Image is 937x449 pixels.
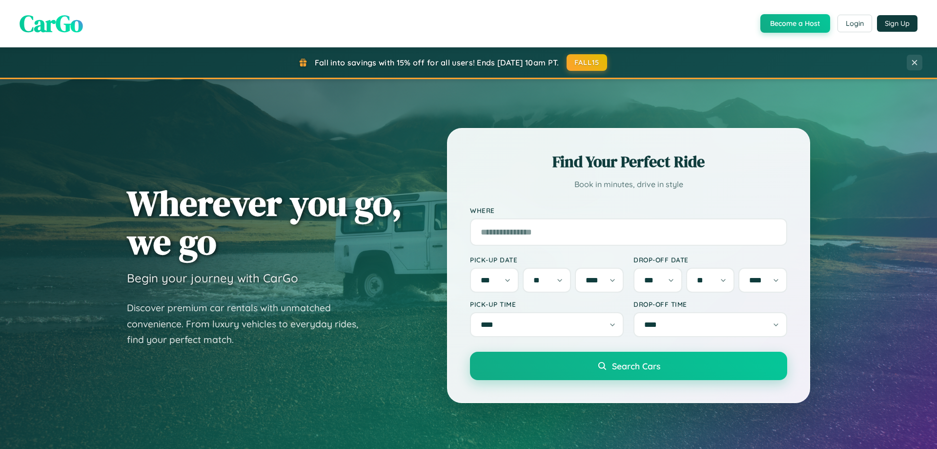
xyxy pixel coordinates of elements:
label: Pick-up Time [470,300,624,308]
label: Drop-off Time [633,300,787,308]
span: CarGo [20,7,83,40]
h3: Begin your journey with CarGo [127,271,298,285]
h1: Wherever you go, we go [127,184,402,261]
label: Where [470,206,787,214]
button: Become a Host [760,14,830,33]
button: Login [837,15,872,32]
p: Book in minutes, drive in style [470,177,787,192]
span: Search Cars [612,361,660,371]
button: Sign Up [877,15,917,32]
h2: Find Your Perfect Ride [470,151,787,172]
label: Drop-off Date [633,256,787,264]
span: Fall into savings with 15% off for all users! Ends [DATE] 10am PT. [315,58,559,67]
button: Search Cars [470,352,787,380]
label: Pick-up Date [470,256,624,264]
button: FALL15 [567,54,608,71]
p: Discover premium car rentals with unmatched convenience. From luxury vehicles to everyday rides, ... [127,300,371,348]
